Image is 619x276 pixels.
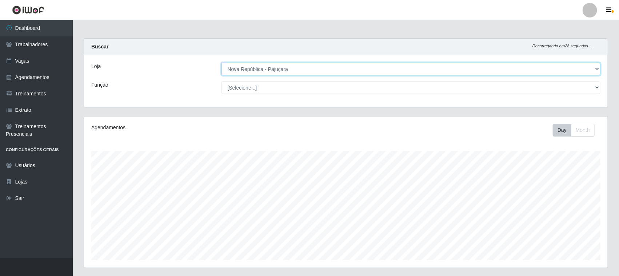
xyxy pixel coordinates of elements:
button: Month [571,124,595,137]
div: Toolbar with button groups [553,124,600,137]
i: Recarregando em 28 segundos... [532,44,592,48]
strong: Buscar [91,44,108,50]
img: CoreUI Logo [12,5,44,15]
div: Agendamentos [91,124,297,131]
label: Loja [91,63,101,70]
div: First group [553,124,595,137]
label: Função [91,81,108,89]
button: Day [553,124,571,137]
